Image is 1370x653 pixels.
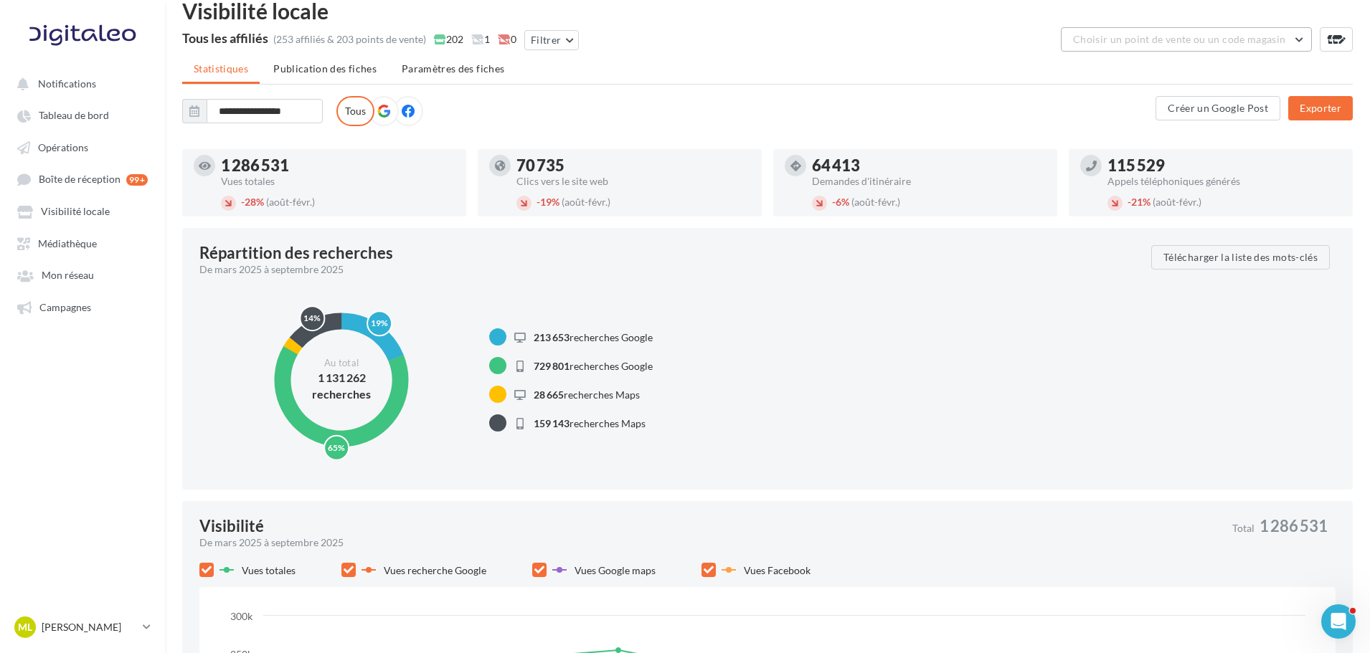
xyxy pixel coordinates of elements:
[1128,196,1151,208] span: 21%
[1321,604,1356,639] iframe: Intercom live chat
[42,270,94,282] span: Mon réseau
[221,176,455,186] div: Vues totales
[537,196,540,208] span: -
[9,134,156,160] a: Opérations
[38,141,88,153] span: Opérations
[41,206,110,218] span: Visibilité locale
[38,237,97,249] span: Médiathèque
[9,166,156,192] a: Boîte de réception 99+
[1260,518,1328,534] span: 1 286 531
[516,158,750,173] div: 70 735
[9,262,156,287] a: Mon réseau
[9,294,156,320] a: Campagnes
[1288,96,1353,120] button: Exporter
[832,196,836,208] span: -
[39,110,109,122] span: Tableau de bord
[199,245,393,261] div: Répartition des recherches
[534,417,570,429] span: 159 143
[38,77,96,90] span: Notifications
[9,102,156,128] a: Tableau de bord
[534,389,564,401] span: 28 665
[199,518,264,534] div: Visibilité
[498,32,516,47] span: 0
[516,176,750,186] div: Clics vers le site web
[18,620,32,634] span: ML
[1232,523,1255,533] span: Total
[241,196,264,208] span: 28%
[1107,176,1341,186] div: Appels téléphoniques générés
[812,176,1046,186] div: Demandes d'itinéraire
[537,196,559,208] span: 19%
[1061,27,1312,52] button: Choisir un point de vente ou un code magasin
[534,360,653,372] span: recherches Google
[434,32,463,47] span: 202
[562,196,610,208] span: (août-févr.)
[1128,196,1131,208] span: -
[336,96,374,126] label: Tous
[9,230,156,256] a: Médiathèque
[1153,196,1201,208] span: (août-févr.)
[9,70,151,96] button: Notifications
[744,564,811,576] span: Vues Facebook
[1107,158,1341,173] div: 115 529
[273,62,377,75] span: Publication des fiches
[1156,96,1280,120] button: Créer un Google Post
[199,262,1140,277] div: De mars 2025 à septembre 2025
[266,196,315,208] span: (août-févr.)
[1073,33,1285,45] span: Choisir un point de vente ou un code magasin
[241,196,245,208] span: -
[242,564,296,576] span: Vues totales
[273,32,426,47] div: (253 affiliés & 203 points de vente)
[11,614,153,641] a: ML [PERSON_NAME]
[42,620,137,634] p: [PERSON_NAME]
[230,610,253,622] text: 300k
[126,174,148,186] div: 99+
[534,331,653,343] span: recherches Google
[851,196,900,208] span: (août-févr.)
[832,196,849,208] span: 6%
[1151,245,1330,270] button: Télécharger la liste des mots-clés
[402,62,504,75] span: Paramètres des fiches
[534,331,570,343] span: 213 653
[384,564,486,576] span: Vues recherche Google
[575,564,656,576] span: Vues Google maps
[39,301,91,313] span: Campagnes
[221,158,455,173] div: 1 286 531
[182,32,268,44] div: Tous les affiliés
[39,173,121,186] span: Boîte de réception
[534,417,646,429] span: recherches Maps
[471,32,490,47] span: 1
[9,198,156,224] a: Visibilité locale
[524,30,579,50] button: Filtrer
[199,535,1221,550] div: De mars 2025 à septembre 2025
[534,389,640,401] span: recherches Maps
[534,360,570,372] span: 729 801
[812,158,1046,173] div: 64 413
